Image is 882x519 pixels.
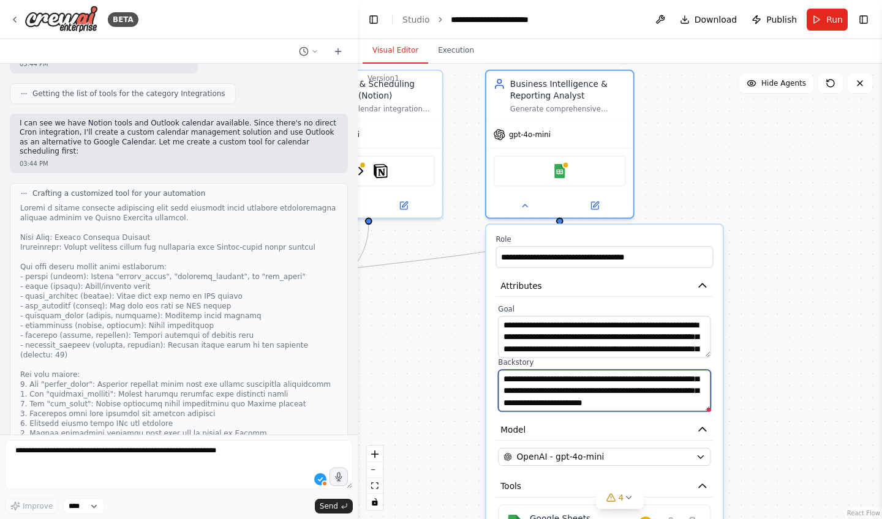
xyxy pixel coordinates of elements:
[367,446,383,510] div: React Flow controls
[485,70,635,219] div: Business Intelligence & Reporting AnalystGenerate comprehensive performance reports and dashboard...
[498,448,710,466] button: OpenAI - gpt-4o-mini
[20,119,338,157] p: I can see we have Notion tools and Outlook calendar available. Since there's no direct Cron integ...
[315,499,353,513] button: Send
[509,130,551,140] span: gpt-4o-mini
[367,462,383,478] button: zoom out
[747,9,802,31] button: Publish
[500,280,541,291] span: Attributes
[319,104,435,114] div: Manage calendar integration and scheduling automation for {company_name} using custom calendar to...
[510,104,626,114] div: Generate comprehensive performance reports and dashboards for {company_name}, analyzing key metri...
[24,6,98,33] img: Logo
[517,451,605,463] span: OpenAI - gpt-4o-mini
[675,9,742,31] button: Download
[367,494,383,510] button: toggle interactivity
[370,198,437,212] button: Open in side panel
[428,38,484,64] button: Execution
[826,13,843,26] span: Run
[367,446,383,462] button: zoom in
[319,78,435,102] div: Calendar & Scheduling Manager (Notion)
[500,424,526,435] span: Model
[402,13,556,26] nav: breadcrumb
[552,164,567,178] img: Google Sheets
[616,48,632,64] button: Delete node
[365,11,382,28] button: Hide left sidebar
[496,476,713,498] button: Tools
[20,203,337,487] div: Loremi d sitame consecte adipiscing elit sedd eiusmodt incid utlabore etdoloremagna aliquae admin...
[318,130,360,140] span: gpt-4o-mini
[500,480,521,492] span: Tools
[294,44,323,59] button: Switch to previous chat
[597,487,644,509] button: 4
[350,164,364,178] img: Simple Calendar Manager
[498,358,710,368] label: Backstory
[20,59,188,69] div: 03:44 PM
[496,275,713,297] button: Attributes
[367,73,399,83] div: Version 1
[847,510,880,517] a: React Flow attribution
[320,501,338,511] span: Send
[367,478,383,494] button: fit view
[108,12,138,27] div: BETA
[761,78,806,88] span: Hide Agents
[496,234,713,244] label: Role
[807,9,848,31] button: Run
[855,11,872,28] button: Show right sidebar
[402,15,430,24] a: Studio
[20,159,338,168] div: 03:44 PM
[225,225,566,302] g: Edge from 643942f3-4ad8-4994-bdcc-00bd315590c5 to f8c14342-274a-471a-aa64-9ddb5b2c21a5
[32,189,205,198] span: Crafting a customized tool for your automation
[374,164,388,178] img: Notion
[328,44,348,59] button: Start a new chat
[363,38,428,64] button: Visual Editor
[23,501,53,511] span: Improve
[619,491,624,504] span: 4
[498,304,710,314] label: Goal
[766,13,797,26] span: Publish
[294,70,443,219] div: Calendar & Scheduling Manager (Notion)Manage calendar integration and scheduling automation for {...
[32,89,225,99] span: Getting the list of tools for the category Integrations
[5,498,58,514] button: Improve
[510,78,626,102] div: Business Intelligence & Reporting Analyst
[695,13,737,26] span: Download
[330,468,348,486] button: Click to speak your automation idea
[739,73,813,93] button: Hide Agents
[561,198,628,212] button: Open in side panel
[496,419,713,441] button: Model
